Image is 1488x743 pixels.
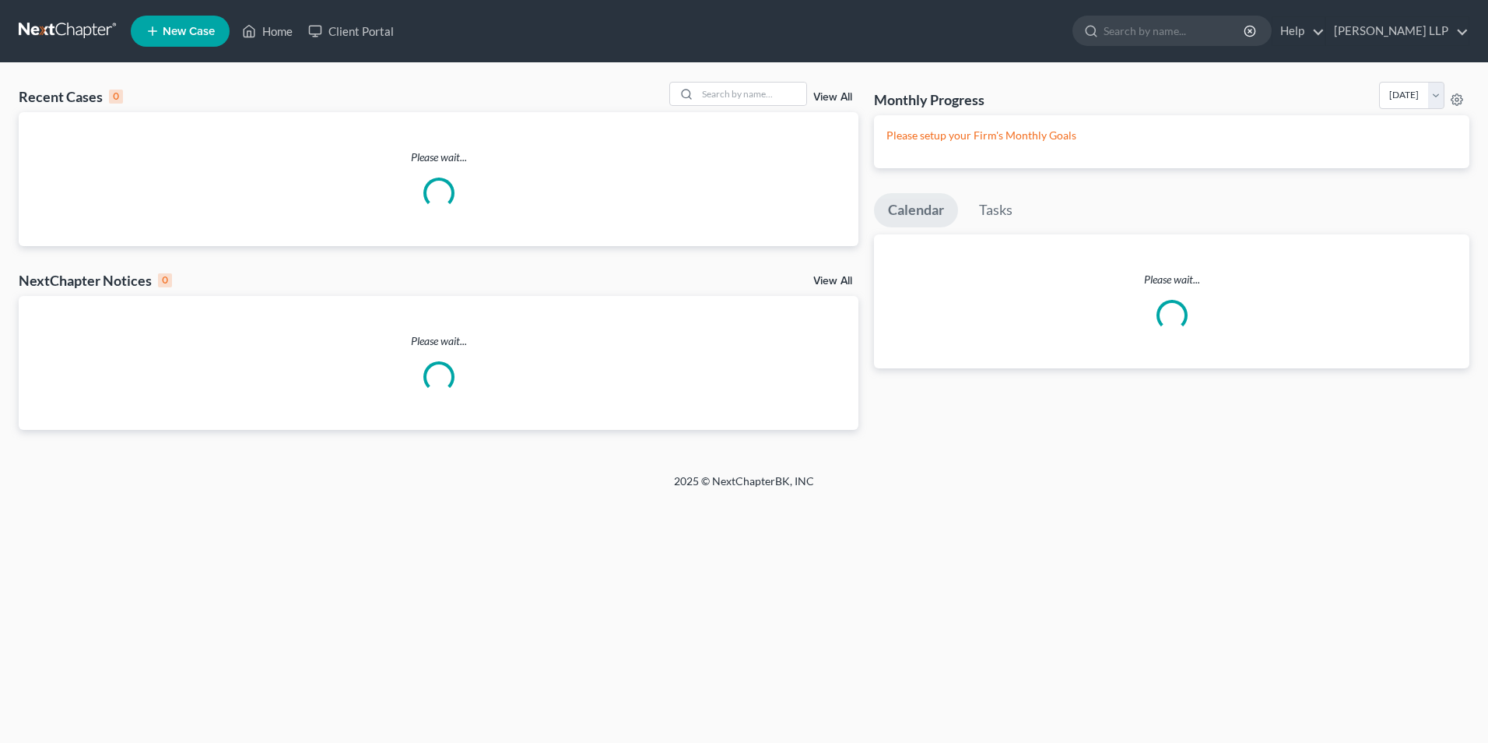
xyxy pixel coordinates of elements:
[1326,17,1469,45] a: [PERSON_NAME] LLP
[874,90,984,109] h3: Monthly Progress
[109,90,123,104] div: 0
[163,26,215,37] span: New Case
[697,83,806,105] input: Search by name...
[300,17,402,45] a: Client Portal
[19,150,858,165] p: Please wait...
[19,87,123,106] div: Recent Cases
[813,276,852,287] a: View All
[874,272,1469,287] p: Please wait...
[19,333,858,349] p: Please wait...
[1104,16,1246,45] input: Search by name...
[874,193,958,227] a: Calendar
[1272,17,1325,45] a: Help
[158,273,172,287] div: 0
[813,92,852,103] a: View All
[886,128,1457,143] p: Please setup your Firm's Monthly Goals
[300,474,1188,502] div: 2025 © NextChapterBK, INC
[965,193,1027,227] a: Tasks
[19,271,172,290] div: NextChapter Notices
[234,17,300,45] a: Home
